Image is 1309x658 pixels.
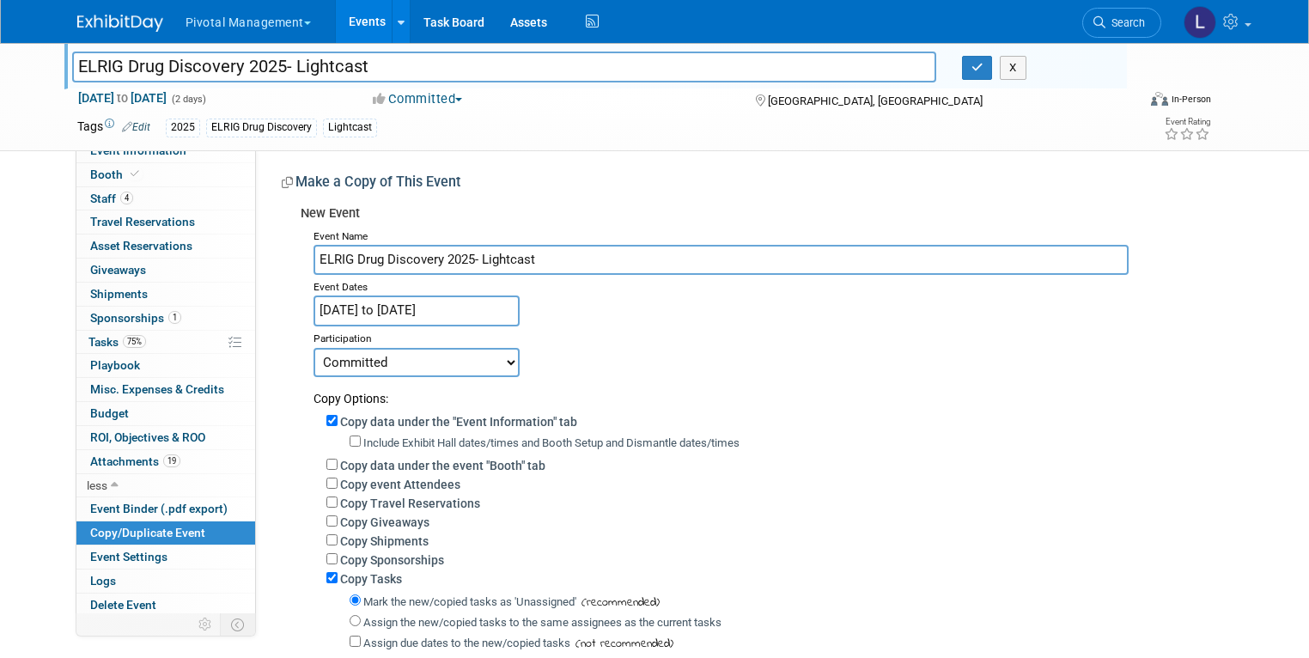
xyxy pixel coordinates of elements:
[76,307,255,330] a: Sponsorships1
[131,169,139,179] i: Booth reservation complete
[90,168,143,181] span: Booth
[90,382,224,396] span: Misc. Expenses & Credits
[90,287,148,301] span: Shipments
[363,595,576,608] label: Mark the new/copied tasks as 'Unassigned'
[90,598,156,612] span: Delete Event
[76,570,255,593] a: Logs
[76,235,255,258] a: Asset Reservations
[76,497,255,521] a: Event Binder (.pdf export)
[114,91,131,105] span: to
[1151,92,1168,106] img: Format-Inperson.png
[76,210,255,234] a: Travel Reservations
[340,478,460,491] label: Copy event Attendees
[363,616,721,629] label: Assign the new/copied tasks to the same assignees as the current tasks
[90,263,146,277] span: Giveaways
[76,594,255,617] a: Delete Event
[77,118,150,137] td: Tags
[90,215,195,228] span: Travel Reservations
[76,521,255,545] a: Copy/Duplicate Event
[88,335,146,349] span: Tasks
[77,15,163,32] img: ExhibitDay
[90,311,181,325] span: Sponsorships
[220,613,255,636] td: Toggle Event Tabs
[1000,56,1026,80] button: X
[76,426,255,449] a: ROI, Objectives & ROO
[191,613,221,636] td: Personalize Event Tab Strip
[76,259,255,282] a: Giveaways
[323,119,377,137] div: Lightcast
[314,377,1220,407] div: Copy Options:
[76,378,255,401] a: Misc. Expenses & Credits
[314,326,1220,347] div: Participation
[1184,6,1216,39] img: Leslie Pelton
[163,454,180,467] span: 19
[76,331,255,354] a: Tasks75%
[90,550,167,564] span: Event Settings
[1164,118,1210,126] div: Event Rating
[76,402,255,425] a: Budget
[168,311,181,324] span: 1
[122,121,150,133] a: Edit
[76,187,255,210] a: Staff4
[282,173,1220,198] div: Make a Copy of This Event
[90,526,205,539] span: Copy/Duplicate Event
[76,545,255,569] a: Event Settings
[87,478,107,492] span: less
[77,90,167,106] span: [DATE] [DATE]
[170,94,206,105] span: (2 days)
[1171,93,1211,106] div: In-Person
[340,497,480,510] label: Copy Travel Reservations
[76,354,255,377] a: Playbook
[76,450,255,473] a: Attachments19
[367,90,469,108] button: Committed
[314,275,1220,295] div: Event Dates
[90,454,180,468] span: Attachments
[1105,16,1145,29] span: Search
[76,283,255,306] a: Shipments
[90,192,133,205] span: Staff
[768,94,983,107] span: [GEOGRAPHIC_DATA], [GEOGRAPHIC_DATA]
[340,553,444,567] label: Copy Sponsorships
[206,119,317,137] div: ELRIG Drug Discovery
[576,594,660,612] span: (recommended)
[363,436,740,449] label: Include Exhibit Hall dates/times and Booth Setup and Dismantle dates/times
[314,224,1220,245] div: Event Name
[90,574,116,588] span: Logs
[340,459,545,472] label: Copy data under the event "Booth" tab
[363,637,570,649] label: Assign due dates to the new/copied tasks
[340,572,402,586] label: Copy Tasks
[570,635,673,653] span: (not recommended)
[340,534,429,548] label: Copy Shipments
[90,430,205,444] span: ROI, Objectives & ROO
[301,204,1220,224] div: New Event
[76,474,255,497] a: less
[90,406,129,420] span: Budget
[90,502,228,515] span: Event Binder (.pdf export)
[90,239,192,253] span: Asset Reservations
[166,119,200,137] div: 2025
[90,358,140,372] span: Playbook
[1082,8,1161,38] a: Search
[76,163,255,186] a: Booth
[340,415,577,429] label: Copy data under the "Event Information" tab
[1044,89,1211,115] div: Event Format
[120,192,133,204] span: 4
[340,515,429,529] label: Copy Giveaways
[123,335,146,348] span: 75%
